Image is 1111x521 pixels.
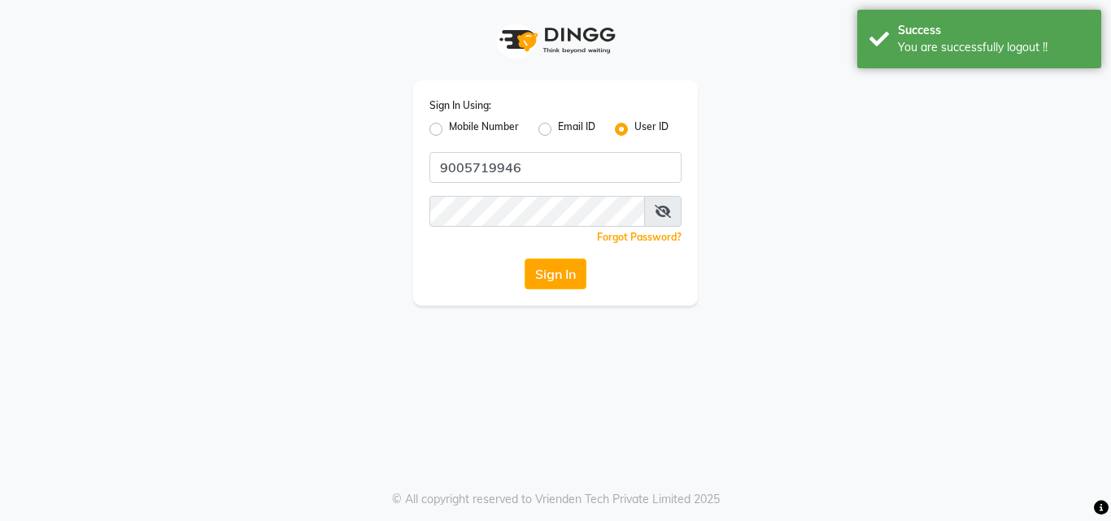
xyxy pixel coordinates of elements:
button: Sign In [525,258,586,289]
label: Email ID [558,119,595,139]
input: Username [429,196,645,227]
input: Username [429,152,682,183]
div: Success [898,22,1089,39]
label: User ID [634,119,669,139]
a: Forgot Password? [597,231,682,243]
img: logo1.svg [490,16,621,64]
label: Mobile Number [449,119,519,139]
div: You are successfully logout !! [898,39,1089,56]
label: Sign In Using: [429,98,491,113]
